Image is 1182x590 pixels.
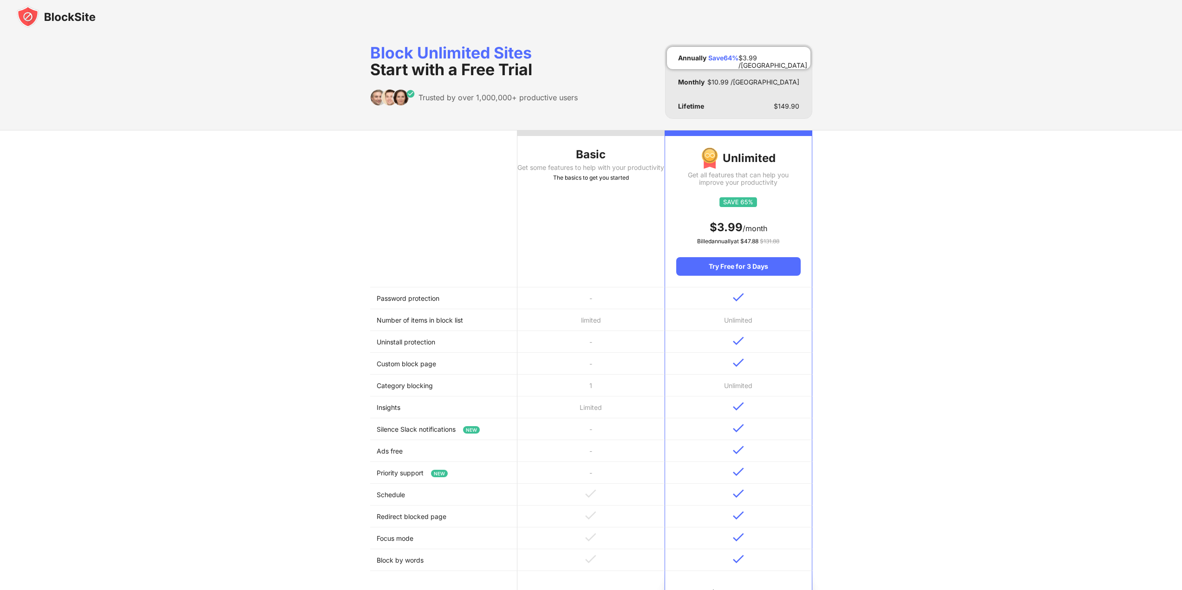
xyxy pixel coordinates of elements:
[370,89,415,106] img: trusted-by.svg
[701,147,718,169] img: img-premium-medal
[370,462,517,484] td: Priority support
[418,93,578,102] div: Trusted by over 1,000,000+ productive users
[708,54,738,62] div: Save 64 %
[665,375,812,396] td: Unlimited
[517,147,665,162] div: Basic
[370,527,517,549] td: Focus mode
[517,309,665,331] td: limited
[676,257,800,276] div: Try Free for 3 Days
[370,287,517,309] td: Password protection
[517,440,665,462] td: -
[733,467,744,476] img: v-blue.svg
[370,549,517,571] td: Block by words
[733,446,744,454] img: v-blue.svg
[585,533,596,542] img: v-grey.svg
[760,238,779,245] span: $ 131.88
[463,426,480,434] span: NEW
[676,147,800,169] div: Unlimited
[370,60,532,79] span: Start with a Free Trial
[370,45,578,78] div: Block Unlimited Sites
[370,440,517,462] td: Ads free
[370,396,517,418] td: Insights
[678,78,705,86] div: Monthly
[517,353,665,375] td: -
[733,424,744,433] img: v-blue.svg
[665,309,812,331] td: Unlimited
[733,533,744,542] img: v-blue.svg
[370,375,517,396] td: Category blocking
[431,470,448,477] span: NEW
[517,164,665,171] div: Get some features to help with your productivity
[678,54,706,62] div: Annually
[676,171,800,186] div: Get all features that can help you improve your productivity
[370,418,517,440] td: Silence Slack notifications
[678,103,704,110] div: Lifetime
[370,484,517,506] td: Schedule
[517,462,665,484] td: -
[774,103,799,110] div: $ 149.90
[517,396,665,418] td: Limited
[17,6,96,28] img: blocksite-icon-black.svg
[517,331,665,353] td: -
[719,197,757,207] img: save65.svg
[517,375,665,396] td: 1
[738,54,807,62] div: $ 3.99 /[GEOGRAPHIC_DATA]
[733,402,744,411] img: v-blue.svg
[733,555,744,564] img: v-blue.svg
[370,309,517,331] td: Number of items in block list
[676,237,800,246] div: Billed annually at $ 47.88
[710,220,743,234] span: $ 3.99
[370,331,517,353] td: Uninstall protection
[733,293,744,302] img: v-blue.svg
[517,173,665,182] div: The basics to get you started
[585,555,596,564] img: v-grey.svg
[517,418,665,440] td: -
[733,358,744,367] img: v-blue.svg
[585,511,596,520] img: v-grey.svg
[370,506,517,527] td: Redirect blocked page
[707,78,799,86] div: $ 10.99 /[GEOGRAPHIC_DATA]
[733,511,744,520] img: v-blue.svg
[676,220,800,235] div: /month
[585,489,596,498] img: v-grey.svg
[733,489,744,498] img: v-blue.svg
[517,287,665,309] td: -
[370,353,517,375] td: Custom block page
[733,337,744,345] img: v-blue.svg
